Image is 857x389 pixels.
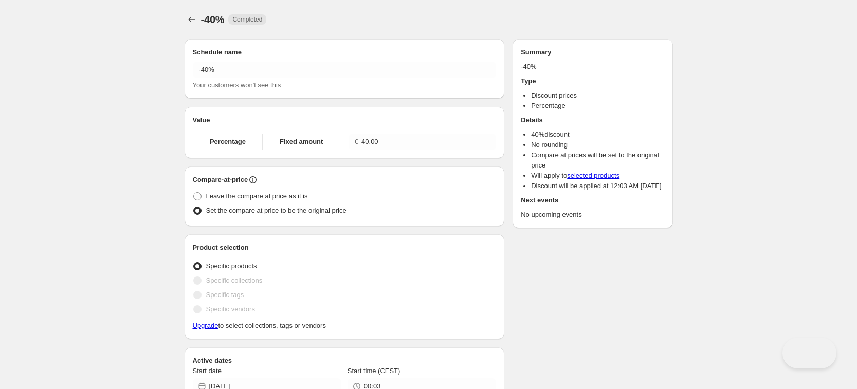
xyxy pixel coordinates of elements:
[210,137,246,147] span: Percentage
[348,367,400,375] span: Start time (CEST)
[531,101,664,111] li: Percentage
[531,140,664,150] li: No rounding
[206,192,308,200] span: Leave the compare at price as it is
[531,181,664,191] li: Discount will be applied at 12:03 AM [DATE]
[193,115,497,125] h2: Value
[531,129,664,140] li: 40 % discount
[193,322,218,329] a: Upgrade
[521,195,664,206] h2: Next events
[355,138,358,145] span: €
[193,356,497,366] h2: Active dates
[280,137,323,147] span: Fixed amount
[521,210,664,220] p: No upcoming events
[201,14,225,25] span: -40%
[521,62,664,72] p: -40%
[193,321,497,331] p: to select collections, tags or vendors
[185,12,199,27] button: Schedules
[567,172,619,179] a: selected products
[531,90,664,101] li: Discount prices
[206,207,347,214] span: Set the compare at price to be the original price
[521,115,664,125] h2: Details
[531,171,664,181] li: Will apply to
[193,243,497,253] h2: Product selection
[193,134,263,150] button: Percentage
[521,76,664,86] h2: Type
[782,338,836,368] iframe: Toggle Customer Support
[206,262,257,270] span: Specific products
[193,367,222,375] span: Start date
[193,175,248,185] h2: Compare-at-price
[193,47,497,58] h2: Schedule name
[206,305,255,313] span: Specific vendors
[262,134,340,150] button: Fixed amount
[206,291,244,299] span: Specific tags
[232,15,262,24] span: Completed
[206,276,263,284] span: Specific collections
[193,81,281,89] span: Your customers won't see this
[521,47,664,58] h2: Summary
[531,150,664,171] li: Compare at prices will be set to the original price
